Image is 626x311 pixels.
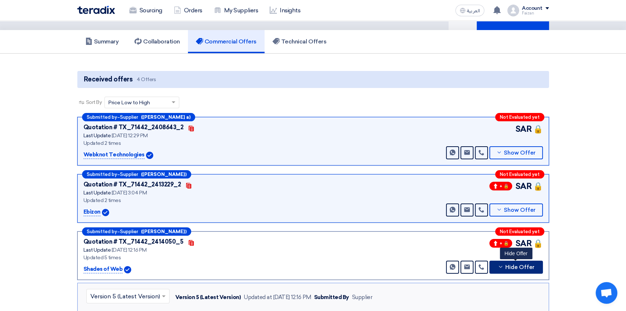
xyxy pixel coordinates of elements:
[85,38,119,45] h5: Summary
[489,182,512,190] span: + 🔒
[108,99,150,106] span: Price Low to High
[102,209,109,216] img: Verified Account
[83,238,184,246] div: Quotation # TX_71442_2414050_5
[87,115,117,119] span: Submitted by
[244,293,311,302] div: Updated at [DATE] 12:16 PM
[77,6,115,14] img: Teradix logo
[265,30,334,53] a: Technical Offers
[137,76,156,83] span: 4 Offers
[83,265,123,274] p: Shades of Web
[596,282,617,304] div: Open chat
[83,180,181,189] div: Quotation # TX_71442_2413229_2
[120,229,138,234] span: Supplier
[87,172,117,177] span: Submitted by
[504,150,536,156] span: Show Offer
[489,203,543,217] button: Show Offer
[82,113,195,121] div: –
[196,38,257,45] h5: Commercial Offers
[141,172,186,177] b: ([PERSON_NAME])
[120,172,138,177] span: Supplier
[86,98,102,106] span: Sort By
[120,115,138,119] span: Supplier
[134,38,180,45] h5: Collaboration
[83,247,111,253] span: Last Update
[83,208,100,217] p: Ebizon
[533,180,543,192] span: 🔒
[489,261,543,274] button: Hide Offer
[83,254,224,261] div: Updated 5 times
[515,123,532,135] span: SAR
[112,190,147,196] span: [DATE] 3:04 PM
[83,197,224,204] div: Updated 2 times
[522,5,543,12] div: Account
[82,227,191,236] div: –
[127,30,188,53] a: Collaboration
[314,293,349,302] div: Submitted By
[500,115,540,119] span: Not Evaluated yet
[83,123,184,132] div: Quotation # TX_71442_2408643_2
[83,139,224,147] div: Updated 2 times
[146,152,153,159] img: Verified Account
[84,75,133,84] span: Received offers
[264,3,306,18] a: Insights
[515,238,532,249] span: SAR
[507,5,519,16] img: profile_test.png
[500,172,540,177] span: Not Evaluated yet
[112,133,148,139] span: [DATE] 12:29 PM
[168,3,208,18] a: Orders
[515,180,532,192] span: SAR
[533,238,543,249] span: 🔒
[489,146,543,159] button: Show Offer
[505,265,535,270] span: Hide Offer
[467,8,480,13] span: العربية
[141,115,190,119] b: ([PERSON_NAME] a)
[124,266,131,273] img: Verified Account
[500,248,532,259] div: Hide Offer
[208,3,264,18] a: My Suppliers
[533,123,543,135] span: 🔒
[522,11,549,15] div: Faizan
[175,293,241,302] div: Version 5 (Latest Version)
[500,229,540,234] span: Not Evaluated yet
[352,293,372,302] div: Supplier
[82,170,191,178] div: –
[455,5,484,16] button: العربية
[273,38,326,45] h5: Technical Offers
[112,247,147,253] span: [DATE] 12:16 PM
[83,190,111,196] span: Last Update
[87,229,117,234] span: Submitted by
[504,207,536,213] span: Show Offer
[489,239,512,248] span: + 🔒
[77,30,127,53] a: Summary
[188,30,265,53] a: Commercial Offers
[83,151,145,159] p: Webknot Technologies
[124,3,168,18] a: Sourcing
[83,133,111,139] span: Last Update
[141,229,186,234] b: ([PERSON_NAME])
